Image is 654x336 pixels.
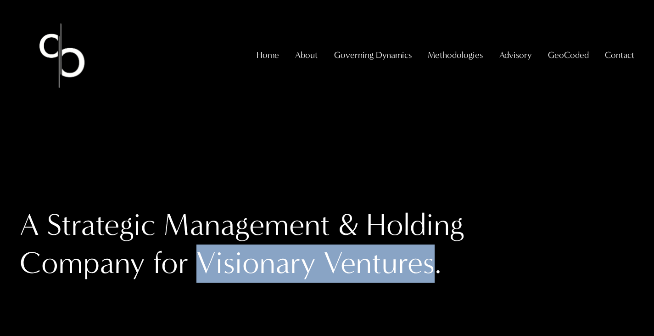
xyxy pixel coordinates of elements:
span: Advisory [499,47,531,63]
span: Governing Dynamics [334,47,412,63]
img: Christopher Sanchez &amp; Co. [20,13,104,98]
a: folder dropdown [428,46,483,64]
a: folder dropdown [295,46,318,64]
a: folder dropdown [334,46,412,64]
a: folder dropdown [605,46,634,64]
span: Methodologies [428,47,483,63]
span: GeoCoded [548,47,589,63]
a: folder dropdown [548,46,589,64]
a: Home [257,46,279,64]
a: folder dropdown [499,46,531,64]
span: Contact [605,47,634,63]
span: About [295,47,318,63]
h1: A Strategic Management & Holding Company for Visionary Ventures. [20,206,481,283]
